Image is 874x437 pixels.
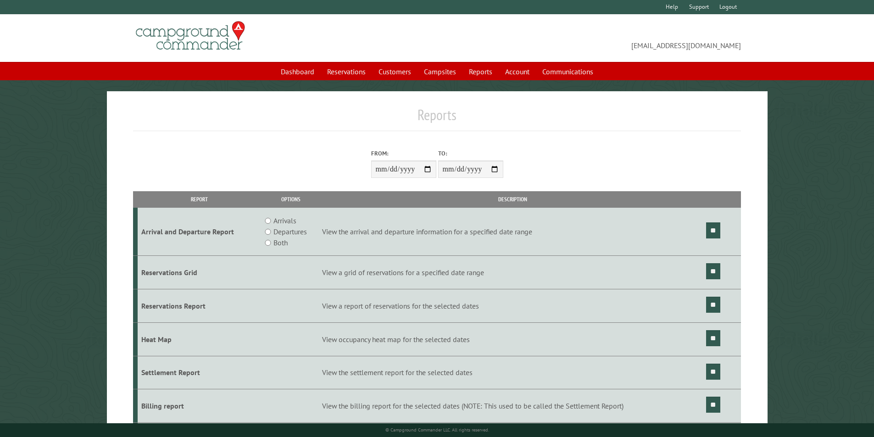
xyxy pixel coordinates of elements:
[321,389,705,423] td: View the billing report for the selected dates (NOTE: This used to be called the Settlement Report)
[273,215,296,226] label: Arrivals
[371,149,436,158] label: From:
[438,149,503,158] label: To:
[321,208,705,256] td: View the arrival and departure information for a specified date range
[138,208,261,256] td: Arrival and Departure Report
[273,237,288,248] label: Both
[138,256,261,289] td: Reservations Grid
[261,191,320,207] th: Options
[138,322,261,356] td: Heat Map
[138,289,261,322] td: Reservations Report
[373,63,417,80] a: Customers
[133,106,741,131] h1: Reports
[385,427,489,433] small: © Campground Commander LLC. All rights reserved.
[138,389,261,423] td: Billing report
[322,63,371,80] a: Reservations
[321,356,705,389] td: View the settlement report for the selected dates
[321,191,705,207] th: Description
[133,18,248,54] img: Campground Commander
[321,256,705,289] td: View a grid of reservations for a specified date range
[500,63,535,80] a: Account
[437,25,741,51] span: [EMAIL_ADDRESS][DOMAIN_NAME]
[418,63,462,80] a: Campsites
[275,63,320,80] a: Dashboard
[273,226,307,237] label: Departures
[321,322,705,356] td: View occupancy heat map for the selected dates
[463,63,498,80] a: Reports
[138,191,261,207] th: Report
[138,356,261,389] td: Settlement Report
[537,63,599,80] a: Communications
[321,289,705,322] td: View a report of reservations for the selected dates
